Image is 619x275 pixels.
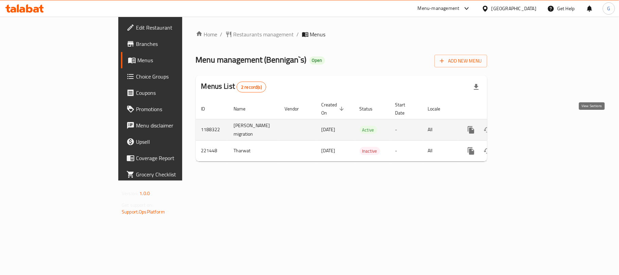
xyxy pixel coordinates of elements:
a: Branches [121,36,222,52]
a: Restaurants management [225,30,294,38]
span: Get support on: [122,201,153,209]
a: Support.OpsPlatform [122,207,165,216]
a: Menu disclaimer [121,117,222,134]
div: Open [309,56,325,65]
li: / [297,30,299,38]
th: Actions [458,99,534,119]
button: Change Status [479,122,496,138]
div: [GEOGRAPHIC_DATA] [492,5,536,12]
div: Menu-management [418,4,460,13]
span: 2 record(s) [237,84,266,90]
span: Version: [122,189,138,198]
span: Menu disclaimer [136,121,216,130]
span: G [607,5,610,12]
span: Menus [310,30,326,38]
span: Status [360,105,382,113]
button: more [463,143,479,159]
span: Upsell [136,138,216,146]
td: - [390,140,423,161]
a: Coverage Report [121,150,222,166]
div: Total records count [237,82,266,92]
span: [DATE] [322,146,336,155]
a: Edit Restaurant [121,19,222,36]
span: Created On [322,101,346,117]
span: ID [201,105,214,113]
td: [PERSON_NAME] migration [228,119,279,140]
span: Locale [428,105,449,113]
span: Start Date [395,101,414,117]
span: Coverage Report [136,154,216,162]
span: [DATE] [322,125,336,134]
nav: breadcrumb [196,30,487,38]
span: Menus [137,56,216,64]
span: Branches [136,40,216,48]
span: 1.0.0 [139,189,150,198]
a: Choice Groups [121,68,222,85]
span: Promotions [136,105,216,113]
button: more [463,122,479,138]
span: Vendor [285,105,308,113]
a: Coupons [121,85,222,101]
button: Add New Menu [434,55,487,67]
td: - [390,119,423,140]
span: Grocery Checklist [136,170,216,178]
td: All [423,119,458,140]
span: Inactive [360,147,380,155]
span: Name [234,105,255,113]
a: Upsell [121,134,222,150]
td: Tharwat [228,140,279,161]
span: Active [360,126,377,134]
h2: Menus List [201,81,266,92]
a: Menus [121,52,222,68]
button: Change Status [479,143,496,159]
span: Choice Groups [136,72,216,81]
a: Promotions [121,101,222,117]
span: Coupons [136,89,216,97]
table: enhanced table [196,99,534,161]
span: Add New Menu [440,57,482,65]
a: Grocery Checklist [121,166,222,183]
span: Restaurants management [234,30,294,38]
span: Menu management ( Bennigan`s ) [196,52,307,67]
td: All [423,140,458,161]
span: Edit Restaurant [136,23,216,32]
span: Open [309,57,325,63]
